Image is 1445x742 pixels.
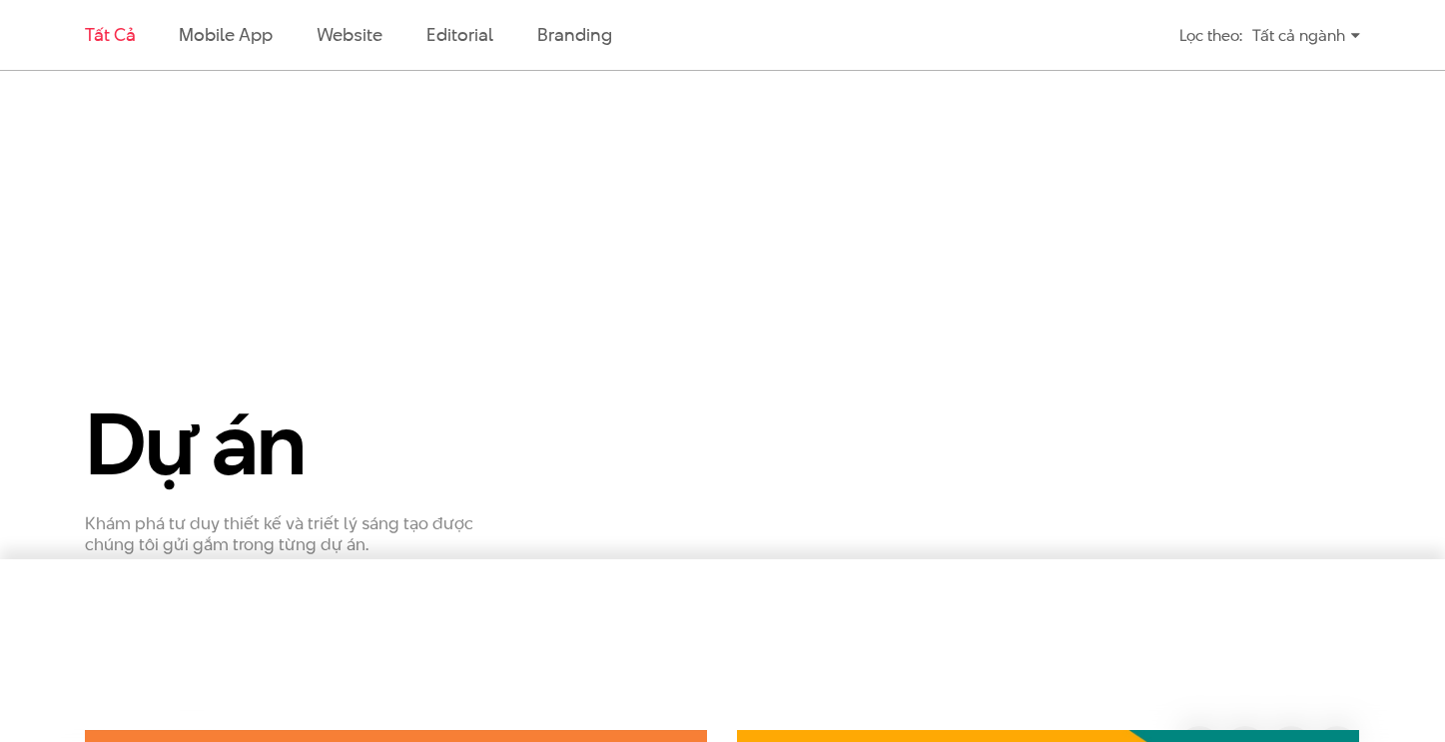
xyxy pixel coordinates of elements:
a: Tất cả [85,22,135,47]
div: Tất cả ngành [1252,18,1360,53]
h1: Dự án [85,397,490,489]
a: Branding [537,22,611,47]
a: Website [317,22,382,47]
div: Lọc theo: [1179,18,1242,53]
a: Editorial [426,22,493,47]
a: Mobile app [179,22,272,47]
p: Khám phá tư duy thiết kế và triết lý sáng tạo được chúng tôi gửi gắm trong từng dự án. [85,513,490,555]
